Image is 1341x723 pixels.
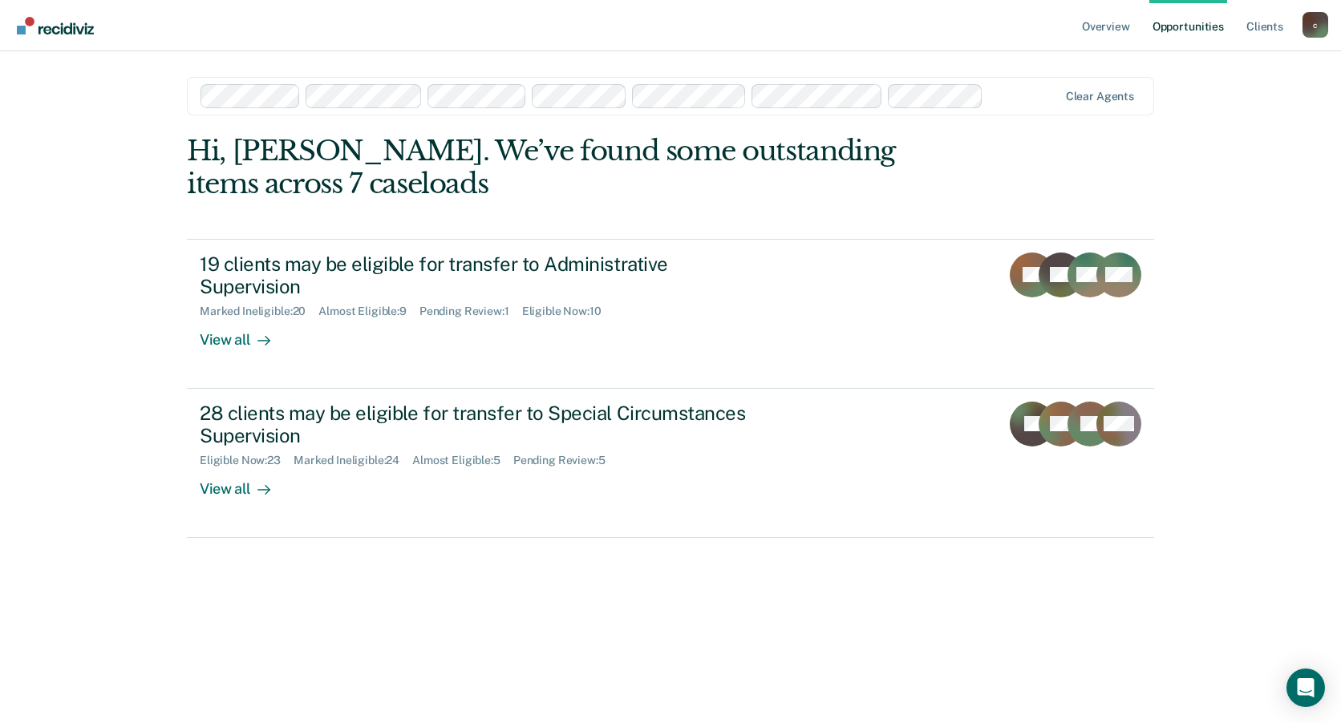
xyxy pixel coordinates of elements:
[1303,12,1328,38] div: c
[200,454,294,467] div: Eligible Now : 23
[17,17,94,34] img: Recidiviz
[294,454,412,467] div: Marked Ineligible : 24
[187,389,1154,538] a: 28 clients may be eligible for transfer to Special Circumstances SupervisionEligible Now:23Marked...
[318,305,419,318] div: Almost Eligible : 9
[200,467,290,499] div: View all
[187,239,1154,389] a: 19 clients may be eligible for transfer to Administrative SupervisionMarked Ineligible:20Almost E...
[200,318,290,349] div: View all
[187,135,961,200] div: Hi, [PERSON_NAME]. We’ve found some outstanding items across 7 caseloads
[1303,12,1328,38] button: Profile dropdown button
[513,454,618,467] div: Pending Review : 5
[1286,668,1325,707] div: Open Intercom Messenger
[1066,90,1134,103] div: Clear agents
[200,402,763,448] div: 28 clients may be eligible for transfer to Special Circumstances Supervision
[200,252,763,299] div: 19 clients may be eligible for transfer to Administrative Supervision
[419,305,522,318] div: Pending Review : 1
[412,454,513,467] div: Almost Eligible : 5
[522,305,614,318] div: Eligible Now : 10
[200,305,318,318] div: Marked Ineligible : 20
